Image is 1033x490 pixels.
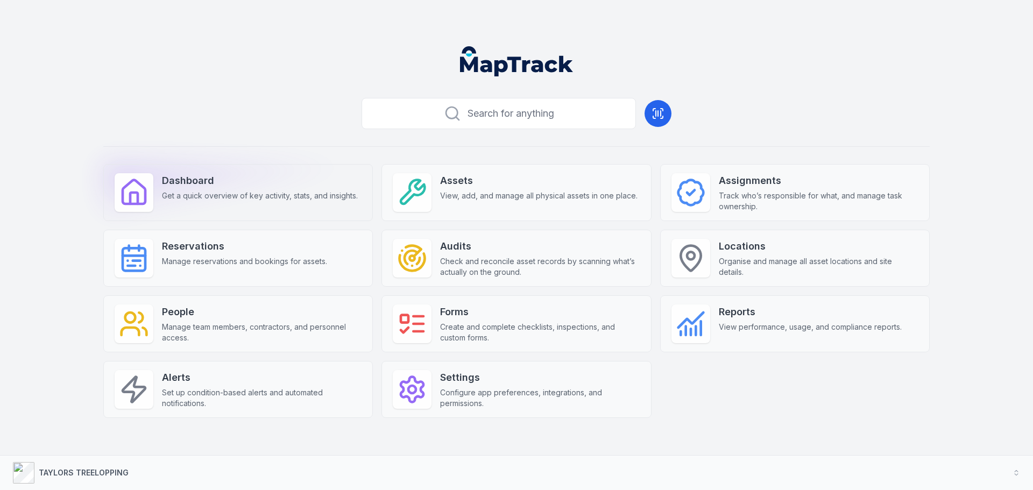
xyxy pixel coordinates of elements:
span: Get a quick overview of key activity, stats, and insights. [162,190,358,201]
a: SettingsConfigure app preferences, integrations, and permissions. [381,361,651,418]
strong: Assets [440,173,638,188]
strong: Dashboard [162,173,358,188]
a: AlertsSet up condition-based alerts and automated notifications. [103,361,373,418]
span: Configure app preferences, integrations, and permissions. [440,387,640,409]
span: View performance, usage, and compliance reports. [719,322,902,332]
span: Manage reservations and bookings for assets. [162,256,327,267]
span: Search for anything [468,106,554,121]
strong: Settings [440,370,640,385]
a: DashboardGet a quick overview of key activity, stats, and insights. [103,164,373,221]
a: PeopleManage team members, contractors, and personnel access. [103,295,373,352]
strong: Audits [440,239,640,254]
a: ReportsView performance, usage, and compliance reports. [660,295,930,352]
strong: Assignments [719,173,918,188]
span: Organise and manage all asset locations and site details. [719,256,918,278]
strong: Locations [719,239,918,254]
strong: TAYLORS TREELOPPING [39,468,129,477]
span: Create and complete checklists, inspections, and custom forms. [440,322,640,343]
strong: Forms [440,304,640,319]
strong: Reservations [162,239,327,254]
strong: Reports [719,304,902,319]
a: AssignmentsTrack who’s responsible for what, and manage task ownership. [660,164,930,221]
button: Search for anything [362,98,636,129]
span: Manage team members, contractors, and personnel access. [162,322,362,343]
a: AssetsView, add, and manage all physical assets in one place. [381,164,651,221]
span: View, add, and manage all physical assets in one place. [440,190,638,201]
a: FormsCreate and complete checklists, inspections, and custom forms. [381,295,651,352]
span: Set up condition-based alerts and automated notifications. [162,387,362,409]
strong: People [162,304,362,319]
span: Check and reconcile asset records by scanning what’s actually on the ground. [440,256,640,278]
span: Track who’s responsible for what, and manage task ownership. [719,190,918,212]
a: ReservationsManage reservations and bookings for assets. [103,230,373,287]
strong: Alerts [162,370,362,385]
a: AuditsCheck and reconcile asset records by scanning what’s actually on the ground. [381,230,651,287]
nav: Global [443,46,590,76]
a: LocationsOrganise and manage all asset locations and site details. [660,230,930,287]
